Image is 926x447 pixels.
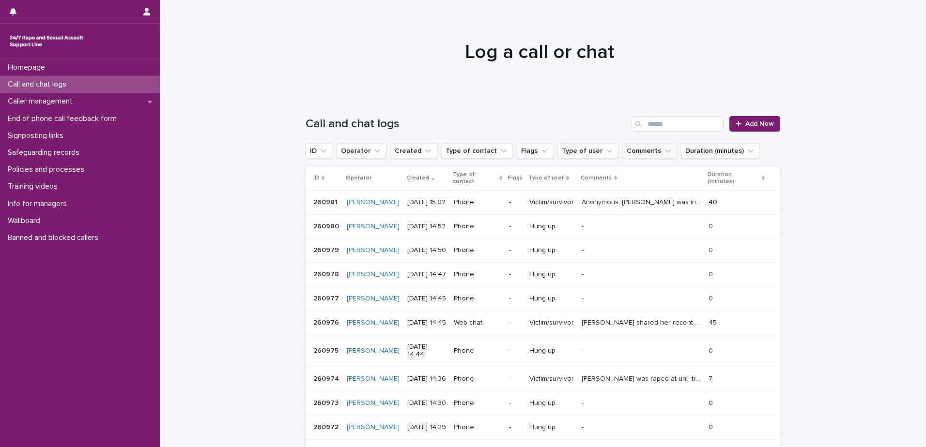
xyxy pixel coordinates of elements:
[407,295,446,303] p: [DATE] 14:45
[407,223,446,231] p: [DATE] 14:52
[509,270,522,279] p: -
[509,347,522,355] p: -
[4,199,75,209] p: Info for managers
[454,270,501,279] p: Phone
[509,423,522,432] p: -
[709,244,715,254] p: 0
[529,399,574,407] p: Hung up
[454,399,501,407] p: Phone
[708,169,759,187] p: Duration (minutes)
[347,246,400,254] a: [PERSON_NAME]
[390,143,437,159] button: Created
[407,319,446,327] p: [DATE] 14:45
[582,373,703,383] p: Rachel was raped at uni- triggered by discovering perp having baby with gf- considering reporting...
[509,399,522,407] p: -
[4,97,80,106] p: Caller management
[306,117,628,131] h1: Call and chat logs
[347,319,400,327] a: [PERSON_NAME]
[581,173,612,183] p: Comments
[306,143,333,159] button: ID
[622,143,677,159] button: Comments
[529,295,574,303] p: Hung up
[454,223,501,231] p: Phone
[632,116,724,132] input: Search
[582,421,586,432] p: -
[313,221,341,231] p: 260980
[557,143,618,159] button: Type of user
[407,246,446,254] p: [DATE] 14:50
[4,216,48,225] p: Wallboard
[709,345,715,355] p: 0
[529,423,574,432] p: Hung up
[582,244,586,254] p: -
[529,319,574,327] p: Victim/survivor
[8,31,85,51] img: rhQMoQhaT3yELyF149Cw
[509,246,522,254] p: -
[454,198,501,207] p: Phone
[306,214,780,238] tr: 260980260980 [PERSON_NAME] [DATE] 14:52Phone-Hung up-- 00
[4,114,124,123] p: End of phone call feedback form
[529,198,574,207] p: Victim/survivor
[347,198,400,207] a: [PERSON_NAME]
[306,238,780,263] tr: 260979260979 [PERSON_NAME] [DATE] 14:50Phone-Hung up-- 00
[347,423,400,432] a: [PERSON_NAME]
[347,375,400,383] a: [PERSON_NAME]
[517,143,554,159] button: Flags
[729,116,780,132] a: Add New
[453,169,497,187] p: Type of contact
[347,223,400,231] a: [PERSON_NAME]
[454,295,501,303] p: Phone
[454,423,501,432] p: Phone
[509,198,522,207] p: -
[406,173,429,183] p: Created
[509,295,522,303] p: -
[313,317,341,327] p: 260976
[454,319,501,327] p: Web chat
[582,345,586,355] p: -
[313,345,340,355] p: 260975
[709,397,715,407] p: 0
[306,263,780,287] tr: 260978260978 [PERSON_NAME] [DATE] 14:47Phone-Hung up-- 00
[306,391,780,415] tr: 260973260973 [PERSON_NAME] [DATE] 14:30Phone-Hung up-- 00
[407,343,446,359] p: [DATE] 14:44
[709,421,715,432] p: 0
[454,347,501,355] p: Phone
[313,173,319,183] p: ID
[4,148,87,157] p: Safeguarding records
[347,399,400,407] a: [PERSON_NAME]
[454,375,501,383] p: Phone
[313,244,341,254] p: 260979
[582,293,586,303] p: -
[582,268,586,279] p: -
[313,268,341,279] p: 260978
[407,423,446,432] p: [DATE] 14:29
[529,223,574,231] p: Hung up
[528,173,564,183] p: Type of user
[4,131,71,140] p: Signposting links
[509,223,522,231] p: -
[306,311,780,335] tr: 260976260976 [PERSON_NAME] [DATE] 14:45Web chat-Victim/survivor[PERSON_NAME] shared her recent ex...
[509,319,522,327] p: -
[709,268,715,279] p: 0
[302,41,777,64] h1: Log a call or chat
[441,143,513,159] button: Type of contact
[347,347,400,355] a: [PERSON_NAME]
[347,270,400,279] a: [PERSON_NAME]
[508,173,523,183] p: Flags
[4,165,92,174] p: Policies and processes
[346,173,371,183] p: Operator
[4,233,106,242] p: Banned and blocked callers
[509,375,522,383] p: -
[306,367,780,391] tr: 260974260974 [PERSON_NAME] [DATE] 14:36Phone-Victim/survivor[PERSON_NAME] was raped at uni- trigg...
[582,196,703,207] p: Anonymous, caller was in a flashback through the call and operator gave emotional support.
[709,317,719,327] p: 45
[347,295,400,303] a: [PERSON_NAME]
[582,317,703,327] p: Natalie shared her recent experience of SV. Natalie also explored her thoughts and feelings surro...
[407,399,446,407] p: [DATE] 14:30
[4,80,74,89] p: Call and chat logs
[582,221,586,231] p: -
[313,397,340,407] p: 260973
[709,373,714,383] p: 7
[709,221,715,231] p: 0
